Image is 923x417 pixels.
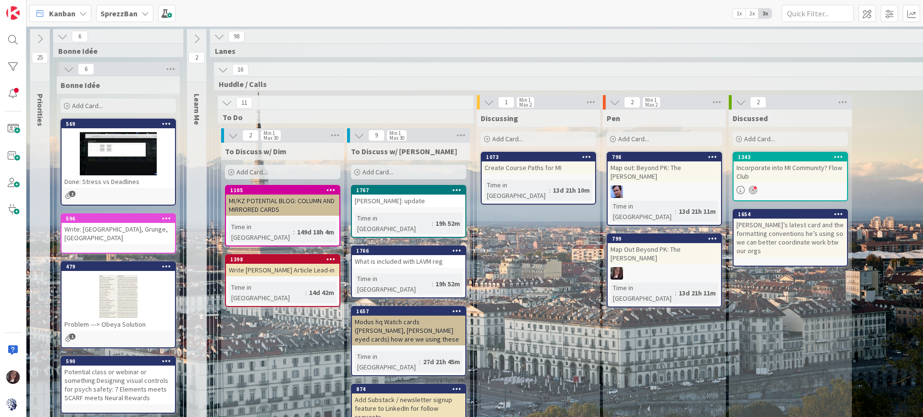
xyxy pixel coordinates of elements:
div: TD [608,267,721,280]
span: : [432,218,433,229]
span: 3x [759,9,772,18]
div: [PERSON_NAME]: update [352,195,465,207]
a: 1398Write [PERSON_NAME] Article Lead-inTime in [GEOGRAPHIC_DATA]:14d 42m [225,254,340,307]
span: Discussing [481,113,518,123]
div: 569 [66,121,175,127]
span: : [419,356,421,367]
span: Bonne Idée [58,46,171,56]
a: 1766What is included with LAVM regTime in [GEOGRAPHIC_DATA]:19h 52m [351,245,466,298]
div: 1657 [356,308,465,315]
span: 2 [242,130,259,141]
span: : [293,227,295,237]
span: 2 [750,97,766,108]
div: 1343 [738,154,847,160]
div: Max 30 [389,135,404,140]
div: 596 [66,215,175,222]
div: Min 1 [263,131,275,135]
div: Potential class or webinar or something:Designing visual controls for psych safety: 7 Elements me... [62,366,175,404]
span: 6 [78,63,94,75]
img: TD [6,370,20,384]
div: 1398Write [PERSON_NAME] Article Lead-in [226,255,339,276]
div: 799 [612,235,721,242]
a: 798Map out: Beyond PK: The [PERSON_NAME]JBTime in [GEOGRAPHIC_DATA]:13d 21h 11m [607,152,722,226]
div: Time in [GEOGRAPHIC_DATA] [355,351,419,372]
div: 13d 21h 11m [676,288,718,298]
div: Time in [GEOGRAPHIC_DATA] [611,201,675,222]
div: 1073 [482,153,595,161]
div: Max 2 [519,102,532,107]
input: Quick Filter... [782,5,854,22]
span: 1 [498,97,514,108]
span: Add Card... [618,135,649,143]
div: Map Out Beyond PK: The [PERSON_NAME] [608,243,721,264]
div: Write [PERSON_NAME] Article Lead-in [226,264,339,276]
a: 1654[PERSON_NAME]’s latest card and the formatting conventions he’s using so we can better coordi... [733,209,848,267]
div: 596 [62,214,175,223]
div: 1654 [738,211,847,218]
span: Add Card... [492,135,523,143]
div: 1073Create Course Paths for MI [482,153,595,174]
span: 6 [72,31,88,42]
span: Bonne Idée [61,80,100,90]
div: 1654[PERSON_NAME]’s latest card and the formatting conventions he’s using so we can better coordi... [734,210,847,257]
span: Priorities [36,94,45,126]
div: 14d 42m [307,287,337,298]
span: To Discuss w/ Dim [225,147,287,156]
div: Map out: Beyond PK: The [PERSON_NAME] [608,161,721,183]
div: 799Map Out Beyond PK: The [PERSON_NAME] [608,234,721,264]
div: 1105 [230,187,339,194]
span: : [549,185,550,196]
a: 1343Incorporate into MI Community? Flow Club [733,152,848,201]
span: 1x [733,9,746,18]
div: 569Done: Stress vs Deadlines [62,120,175,188]
div: Time in [GEOGRAPHIC_DATA] [355,213,432,234]
div: 13d 21h 10m [550,185,592,196]
div: 19h 52m [433,218,462,229]
a: 1657Modus hq Watch cards ([PERSON_NAME], [PERSON_NAME] eyed cards) how are we using theseTime in ... [351,306,466,376]
div: 1766 [352,246,465,255]
div: Write: [GEOGRAPHIC_DATA], Grunge, [GEOGRAPHIC_DATA] [62,223,175,244]
span: To Do [223,112,461,122]
div: [PERSON_NAME]’s latest card and the formatting conventions he’s using so we can better coordinate... [734,219,847,257]
div: Create Course Paths for MI [482,161,595,174]
span: To Discuss w/ Jim [351,147,457,156]
span: 98 [228,31,245,42]
img: Visit kanbanzone.com [6,6,20,20]
div: JB [608,185,721,198]
a: 569Done: Stress vs Deadlines [61,119,176,206]
div: Time in [GEOGRAPHIC_DATA] [485,180,549,201]
div: 13d 21h 11m [676,206,718,217]
div: 1767[PERSON_NAME]: update [352,186,465,207]
div: 1657 [352,307,465,316]
span: Add Card... [744,135,775,143]
div: Min 1 [645,98,657,102]
span: 2 [188,52,205,63]
div: 1398 [226,255,339,264]
div: MI/KZ POTENTIAL BLOG: COLUMN AND MIRRORED CARDS [226,195,339,216]
span: Pen [607,113,620,123]
div: 1105MI/KZ POTENTIAL BLOG: COLUMN AND MIRRORED CARDS [226,186,339,216]
span: 16 [232,64,249,75]
div: Time in [GEOGRAPHIC_DATA] [229,282,305,303]
div: Max 2 [645,102,658,107]
a: 1073Create Course Paths for MITime in [GEOGRAPHIC_DATA]:13d 21h 10m [481,152,596,205]
div: 798 [608,153,721,161]
span: Kanban [49,8,75,19]
div: 596Write: [GEOGRAPHIC_DATA], Grunge, [GEOGRAPHIC_DATA] [62,214,175,244]
img: JB [611,185,623,198]
img: avatar [6,397,20,411]
div: Done: Stress vs Deadlines [62,175,175,188]
div: 19h 52m [433,279,462,289]
div: Time in [GEOGRAPHIC_DATA] [355,273,432,294]
div: Min 1 [519,98,531,102]
div: 149d 18h 4m [295,227,337,237]
a: 799Map Out Beyond PK: The [PERSON_NAME]TDTime in [GEOGRAPHIC_DATA]:13d 21h 11m [607,233,722,307]
div: 1398 [230,256,339,263]
div: 1657Modus hq Watch cards ([PERSON_NAME], [PERSON_NAME] eyed cards) how are we using these [352,307,465,345]
div: Time in [GEOGRAPHIC_DATA] [229,221,293,243]
div: 1105 [226,186,339,195]
img: TD [611,267,623,280]
span: 1 [69,191,75,197]
div: Time in [GEOGRAPHIC_DATA] [611,282,675,304]
div: 1343Incorporate into MI Community? Flow Club [734,153,847,183]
